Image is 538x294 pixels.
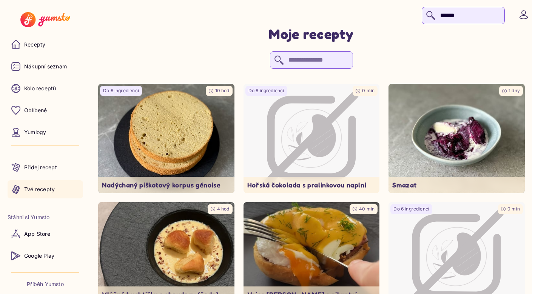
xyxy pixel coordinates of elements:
a: App Store [8,225,83,243]
div: Image not available [244,84,380,193]
a: undefined1 dnySmazat [388,84,525,193]
span: 1 dny [509,88,520,93]
a: Příběh Yumsto [27,280,64,288]
p: Recepty [24,41,45,48]
a: Yumlogy [8,123,83,141]
a: Google Play [8,247,83,265]
a: Oblíbené [8,101,83,119]
a: undefinedDo 6 ingrediencí10 hodNadýchaný piškotový korpus génoise [98,84,234,193]
p: Nákupní seznam [24,63,67,70]
p: Smazat [392,181,521,189]
p: App Store [24,230,50,238]
img: undefined [98,84,234,193]
span: 0 min [507,206,520,212]
li: Stáhni si Yumsto [8,214,83,221]
span: 40 min [359,206,375,212]
span: 0 min [362,88,375,93]
p: Do 6 ingrediencí [248,88,284,94]
a: Přidej recept [8,158,83,176]
a: Tvé recepty [8,180,83,198]
p: Oblíbené [24,107,47,114]
img: Yumsto logo [20,12,70,27]
p: Do 6 ingrediencí [103,88,139,94]
a: Recepty [8,36,83,54]
p: Kolo receptů [24,85,56,92]
a: Image not availableDo 6 ingrediencí0 minHořská čokolada s pralinkovou naplni [244,84,380,193]
p: Yumlogy [24,128,46,136]
p: Do 6 ingrediencí [393,206,429,212]
p: Tvé recepty [24,186,55,193]
p: Hořská čokolada s pralinkovou naplni [247,181,376,189]
h1: Moje recepty [269,25,354,42]
a: Kolo receptů [8,79,83,97]
img: undefined [388,84,525,193]
p: Přidej recept [24,164,57,171]
a: Nákupní seznam [8,57,83,76]
span: 4 hod [217,206,230,212]
p: Google Play [24,252,54,260]
span: 10 hod [215,88,230,93]
p: Nadýchaný piškotový korpus génoise [102,181,231,189]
